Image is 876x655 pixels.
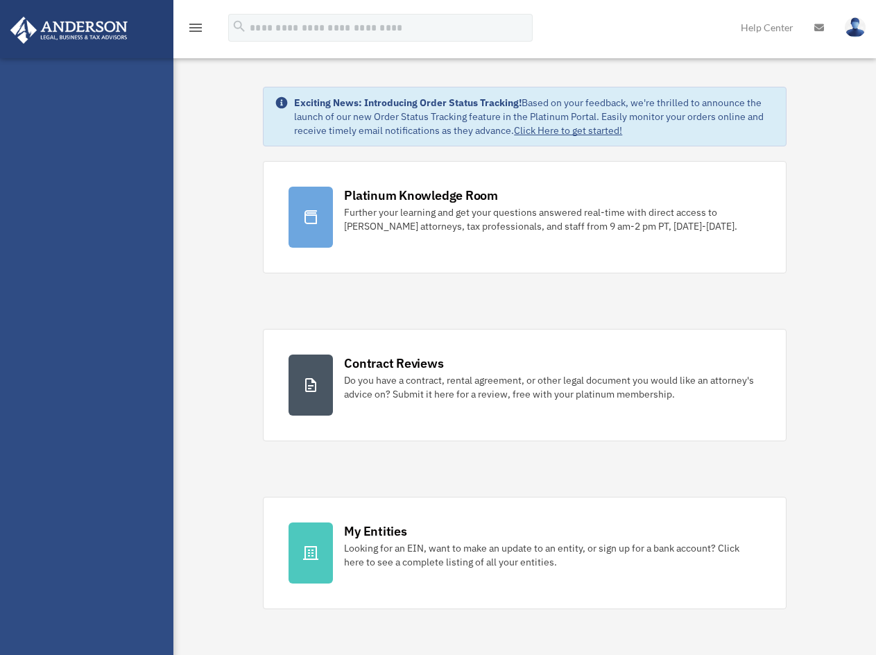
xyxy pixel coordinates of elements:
[187,24,204,36] a: menu
[344,541,760,569] div: Looking for an EIN, want to make an update to an entity, or sign up for a bank account? Click her...
[344,187,498,204] div: Platinum Knowledge Room
[344,522,406,540] div: My Entities
[294,96,774,137] div: Based on your feedback, we're thrilled to announce the launch of our new Order Status Tracking fe...
[263,161,786,273] a: Platinum Knowledge Room Further your learning and get your questions answered real-time with dire...
[232,19,247,34] i: search
[263,497,786,609] a: My Entities Looking for an EIN, want to make an update to an entity, or sign up for a bank accoun...
[344,355,443,372] div: Contract Reviews
[6,17,132,44] img: Anderson Advisors Platinum Portal
[263,329,786,441] a: Contract Reviews Do you have a contract, rental agreement, or other legal document you would like...
[187,19,204,36] i: menu
[344,205,760,233] div: Further your learning and get your questions answered real-time with direct access to [PERSON_NAM...
[344,373,760,401] div: Do you have a contract, rental agreement, or other legal document you would like an attorney's ad...
[845,17,866,37] img: User Pic
[294,96,522,109] strong: Exciting News: Introducing Order Status Tracking!
[514,124,622,137] a: Click Here to get started!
